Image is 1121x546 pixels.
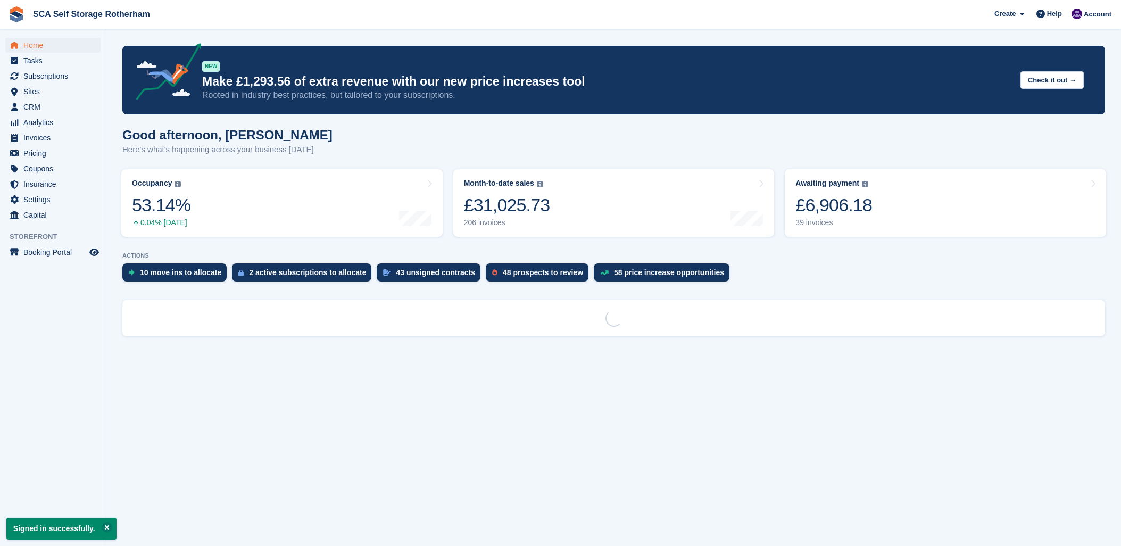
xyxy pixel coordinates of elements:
a: 48 prospects to review [486,263,594,287]
div: 206 invoices [464,218,550,227]
a: 10 move ins to allocate [122,263,232,287]
a: menu [5,192,101,207]
a: menu [5,146,101,161]
p: Signed in successfully. [6,518,117,540]
img: stora-icon-8386f47178a22dfd0bd8f6a31ec36ba5ce8667c1dd55bd0f319d3a0aa187defe.svg [9,6,24,22]
span: Pricing [23,146,87,161]
a: Month-to-date sales £31,025.73 206 invoices [453,169,775,237]
img: price-adjustments-announcement-icon-8257ccfd72463d97f412b2fc003d46551f7dbcb40ab6d574587a9cd5c0d94... [127,43,202,104]
span: Subscriptions [23,69,87,84]
div: 39 invoices [795,218,872,227]
span: Coupons [23,161,87,176]
div: 58 price increase opportunities [614,268,724,277]
span: Invoices [23,130,87,145]
a: menu [5,38,101,53]
div: 48 prospects to review [503,268,583,277]
img: icon-info-grey-7440780725fd019a000dd9b08b2336e03edf1995a4989e88bcd33f0948082b44.svg [175,181,181,187]
span: Analytics [23,115,87,130]
a: menu [5,130,101,145]
div: 0.04% [DATE] [132,218,190,227]
p: ACTIONS [122,252,1105,259]
a: menu [5,245,101,260]
button: Check it out → [1020,71,1084,89]
p: Make £1,293.56 of extra revenue with our new price increases tool [202,74,1012,89]
span: Settings [23,192,87,207]
div: NEW [202,61,220,72]
span: Help [1047,9,1062,19]
a: menu [5,100,101,114]
a: Preview store [88,246,101,259]
span: Create [994,9,1016,19]
div: 53.14% [132,194,190,216]
span: Home [23,38,87,53]
a: menu [5,115,101,130]
div: 2 active subscriptions to allocate [249,268,366,277]
img: icon-info-grey-7440780725fd019a000dd9b08b2336e03edf1995a4989e88bcd33f0948082b44.svg [537,181,543,187]
a: menu [5,69,101,84]
h1: Good afternoon, [PERSON_NAME] [122,128,333,142]
img: contract_signature_icon-13c848040528278c33f63329250d36e43548de30e8caae1d1a13099fd9432cc5.svg [383,269,391,276]
a: Awaiting payment £6,906.18 39 invoices [785,169,1106,237]
div: 43 unsigned contracts [396,268,475,277]
a: menu [5,208,101,222]
a: 58 price increase opportunities [594,263,735,287]
img: prospect-51fa495bee0391a8d652442698ab0144808aea92771e9ea1ae160a38d050c398.svg [492,269,497,276]
a: Occupancy 53.14% 0.04% [DATE] [121,169,443,237]
span: CRM [23,100,87,114]
span: Sites [23,84,87,99]
span: Account [1084,9,1111,20]
div: £6,906.18 [795,194,872,216]
span: Tasks [23,53,87,68]
img: icon-info-grey-7440780725fd019a000dd9b08b2336e03edf1995a4989e88bcd33f0948082b44.svg [862,181,868,187]
div: 10 move ins to allocate [140,268,221,277]
span: Capital [23,208,87,222]
span: Insurance [23,177,87,192]
a: menu [5,177,101,192]
img: Kelly Neesham [1072,9,1082,19]
img: move_ins_to_allocate_icon-fdf77a2bb77ea45bf5b3d319d69a93e2d87916cf1d5bf7949dd705db3b84f3ca.svg [129,269,135,276]
a: 2 active subscriptions to allocate [232,263,377,287]
span: Storefront [10,231,106,242]
div: Occupancy [132,179,172,188]
div: Awaiting payment [795,179,859,188]
p: Here's what's happening across your business [DATE] [122,144,333,156]
a: menu [5,161,101,176]
span: Booking Portal [23,245,87,260]
div: £31,025.73 [464,194,550,216]
div: Month-to-date sales [464,179,534,188]
a: SCA Self Storage Rotherham [29,5,154,23]
p: Rooted in industry best practices, but tailored to your subscriptions. [202,89,1012,101]
a: 43 unsigned contracts [377,263,486,287]
a: menu [5,84,101,99]
img: price_increase_opportunities-93ffe204e8149a01c8c9dc8f82e8f89637d9d84a8eef4429ea346261dce0b2c0.svg [600,270,609,275]
a: menu [5,53,101,68]
img: active_subscription_to_allocate_icon-d502201f5373d7db506a760aba3b589e785aa758c864c3986d89f69b8ff3... [238,269,244,276]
